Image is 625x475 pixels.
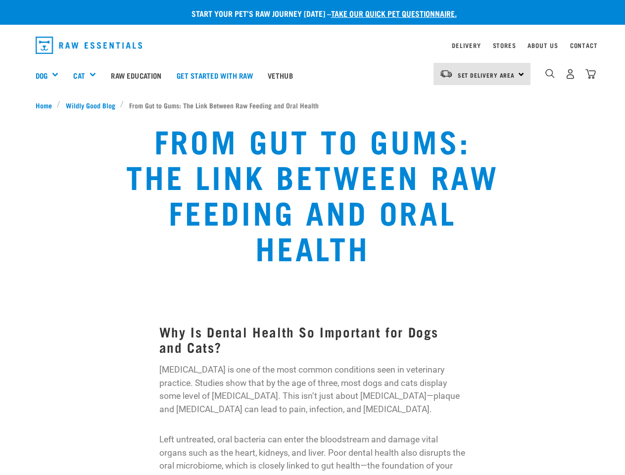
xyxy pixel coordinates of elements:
a: Get started with Raw [169,55,260,95]
h3: Why Is Dental Health So Important for Dogs and Cats? [159,324,466,354]
a: Contact [570,44,598,47]
span: Set Delivery Area [458,73,515,77]
img: user.png [565,69,576,79]
nav: dropdown navigation [28,33,598,58]
nav: breadcrumbs [36,100,590,110]
a: Stores [493,44,516,47]
img: home-icon-1@2x.png [545,69,555,78]
a: Vethub [260,55,300,95]
h1: From Gut to Gums: The Link Between Raw Feeding and Oral Health [122,122,503,265]
a: Cat [73,70,85,81]
span: Home [36,100,52,110]
img: home-icon@2x.png [585,69,596,79]
a: take our quick pet questionnaire. [331,11,457,15]
a: Wildly Good Blog [60,100,120,110]
span: Wildly Good Blog [66,100,115,110]
img: Raw Essentials Logo [36,37,143,54]
a: Home [36,100,57,110]
a: About Us [528,44,558,47]
a: Raw Education [103,55,169,95]
a: Dog [36,70,48,81]
a: Delivery [452,44,481,47]
img: van-moving.png [439,69,453,78]
p: [MEDICAL_DATA] is one of the most common conditions seen in veterinary practice. Studies show tha... [159,363,466,416]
